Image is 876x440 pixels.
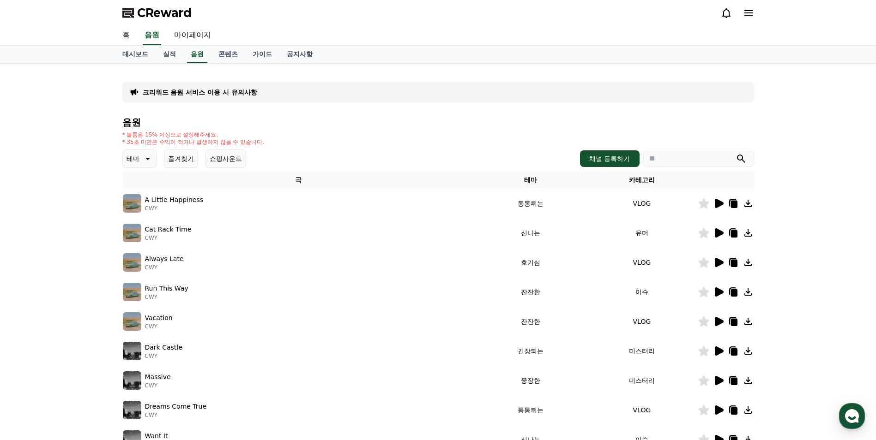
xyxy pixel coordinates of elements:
p: CWY [145,382,171,389]
td: 호기심 [475,248,586,277]
td: 웅장한 [475,366,586,395]
a: 설정 [119,292,177,315]
p: CWY [145,234,192,242]
a: 홈 [3,292,61,315]
p: CWY [145,293,188,301]
span: 홈 [29,306,35,314]
img: music [123,371,141,390]
td: 잔잔한 [475,277,586,307]
a: 마이페이지 [167,26,218,45]
p: Cat Rack Time [145,225,192,234]
a: 음원 [187,46,207,63]
img: music [123,194,141,213]
a: 가이드 [245,46,279,63]
a: 대화 [61,292,119,315]
button: 채널 등록하기 [580,150,639,167]
td: VLOG [586,395,697,425]
p: * 볼륨은 15% 이상으로 설정해주세요. [122,131,265,138]
td: 통통튀는 [475,189,586,218]
button: 즐겨찾기 [164,149,198,168]
h4: 음원 [122,117,754,127]
p: CWY [145,411,207,419]
p: CWY [145,352,182,360]
p: Vacation [145,313,173,323]
img: music [123,401,141,419]
p: Always Late [145,254,184,264]
p: CWY [145,205,204,212]
a: 홈 [115,26,137,45]
td: 이슈 [586,277,697,307]
a: 공지사항 [279,46,320,63]
img: music [123,312,141,331]
td: 긴장되는 [475,336,586,366]
a: 음원 [143,26,161,45]
p: Dark Castle [145,343,182,352]
img: music [123,342,141,360]
td: 잔잔한 [475,307,586,336]
td: 통통튀는 [475,395,586,425]
span: 대화 [85,307,96,314]
td: 신나는 [475,218,586,248]
td: VLOG [586,248,697,277]
td: VLOG [586,307,697,336]
span: 설정 [143,306,154,314]
a: 콘텐츠 [211,46,245,63]
a: 크리워드 음원 서비스 이용 시 유의사항 [143,88,257,97]
a: 대시보드 [115,46,156,63]
td: 미스터리 [586,366,697,395]
p: Massive [145,372,171,382]
img: music [123,224,141,242]
button: 테마 [122,149,157,168]
img: music [123,253,141,272]
span: CReward [137,6,192,20]
a: 실적 [156,46,183,63]
p: A Little Happiness [145,195,204,205]
img: music [123,283,141,301]
p: Run This Way [145,284,188,293]
a: CReward [122,6,192,20]
td: VLOG [586,189,697,218]
p: CWY [145,323,173,330]
p: Dreams Come True [145,402,207,411]
td: 유머 [586,218,697,248]
td: 미스터리 [586,336,697,366]
p: CWY [145,264,184,271]
th: 카테고리 [586,172,697,189]
p: * 35초 미만은 수익이 적거나 발생하지 않을 수 있습니다. [122,138,265,146]
p: 테마 [127,152,139,165]
th: 테마 [475,172,586,189]
button: 쇼핑사운드 [205,149,246,168]
th: 곡 [122,172,475,189]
